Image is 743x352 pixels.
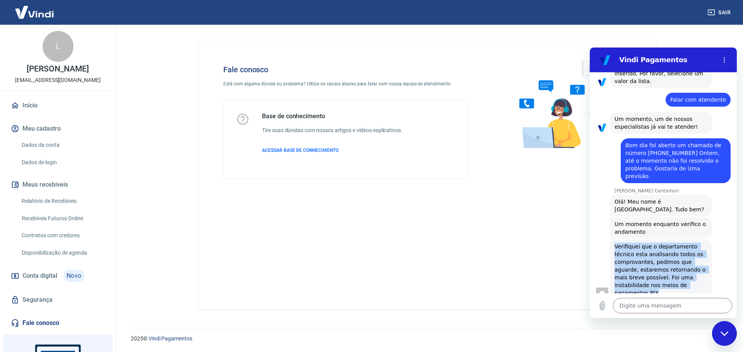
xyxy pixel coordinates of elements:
img: Vindi [9,0,60,24]
img: Fale conosco [504,53,621,156]
button: Sair [706,5,734,20]
a: Disponibilização de agenda [19,245,106,261]
button: Meus recebíveis [9,176,106,193]
a: Início [9,97,106,114]
span: ACESSAR BASE DE CONHECIMENTO [262,148,339,153]
p: Está com alguma dúvida ou problema? Utilize os canais abaixo para falar com nossa equipe de atend... [223,80,469,87]
button: Meu cadastro [9,120,106,137]
h5: Base de conhecimento [262,112,402,120]
a: Contratos com credores [19,228,106,243]
p: 2025 © [131,335,724,343]
a: Relatório de Recebíveis [19,193,106,209]
a: Vindi Pagamentos [149,335,192,342]
span: Novo [63,270,85,282]
iframe: Botão para abrir a janela de mensagens, conversa em andamento [712,321,737,346]
div: L [43,31,74,62]
a: Conta digitalNovo [9,267,106,285]
a: ACESSAR BASE DE CONHECIMENTO [262,147,402,154]
a: Dados da conta [19,137,106,153]
span: Conta digital [22,270,57,281]
p: [PERSON_NAME] [27,65,89,73]
a: Fale conosco [9,315,106,332]
a: Dados de login [19,155,106,170]
iframe: Janela de mensagens [590,48,737,318]
a: Recebíveis Futuros Online [19,211,106,226]
p: [EMAIL_ADDRESS][DOMAIN_NAME] [15,76,101,84]
a: Segurança [9,291,106,308]
h6: Tire suas dúvidas com nossos artigos e vídeos explicativos. [262,126,402,134]
h4: Fale conosco [223,65,469,74]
